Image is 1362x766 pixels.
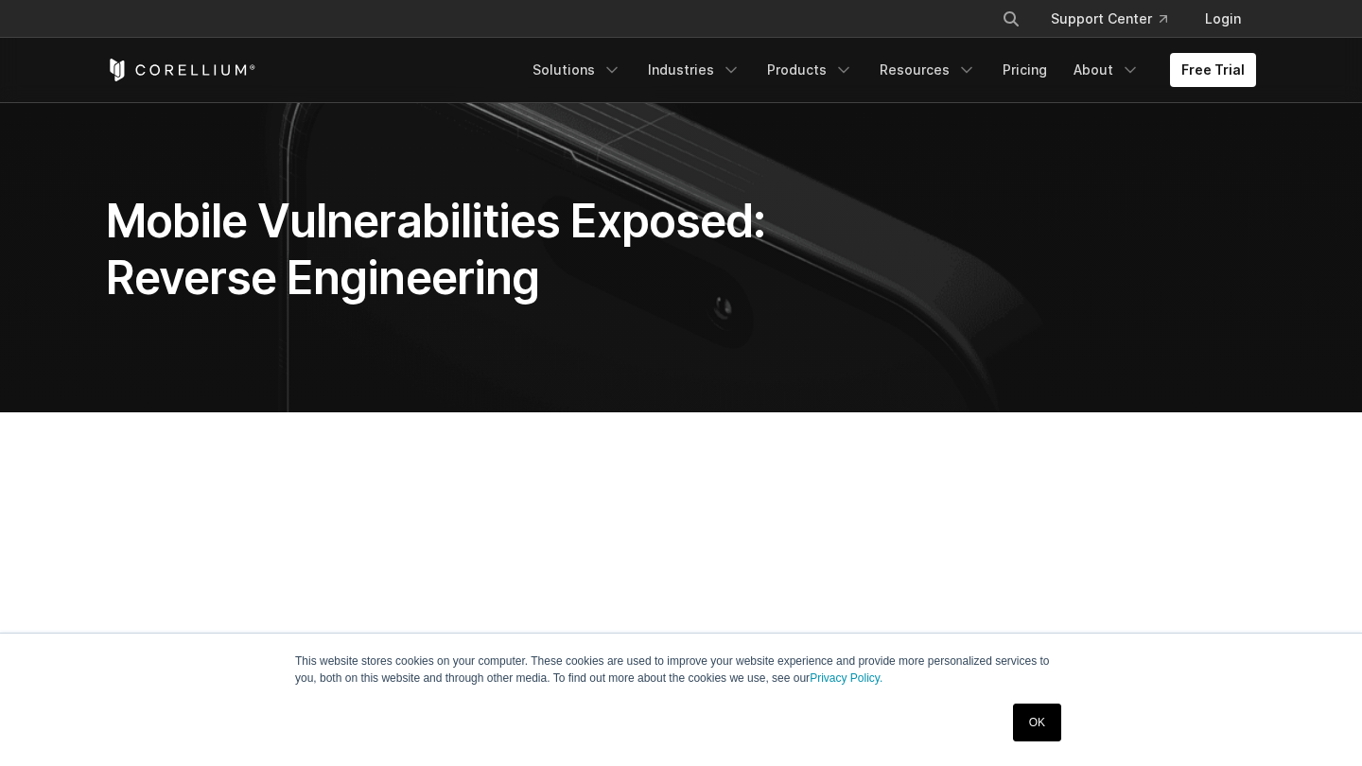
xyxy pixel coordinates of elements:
a: OK [1013,704,1061,741]
a: Resources [868,53,987,87]
div: Navigation Menu [521,53,1256,87]
a: About [1062,53,1151,87]
div: Navigation Menu [979,2,1256,36]
a: Industries [637,53,752,87]
a: Support Center [1036,2,1182,36]
h1: Mobile Vulnerabilities Exposed: Reverse Engineering [106,193,860,306]
a: Pricing [991,53,1058,87]
a: Login [1190,2,1256,36]
p: This website stores cookies on your computer. These cookies are used to improve your website expe... [295,653,1067,687]
a: Free Trial [1170,53,1256,87]
button: Search [994,2,1028,36]
a: Products [756,53,864,87]
a: Solutions [521,53,633,87]
a: Corellium Home [106,59,256,81]
a: Privacy Policy. [810,671,882,685]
